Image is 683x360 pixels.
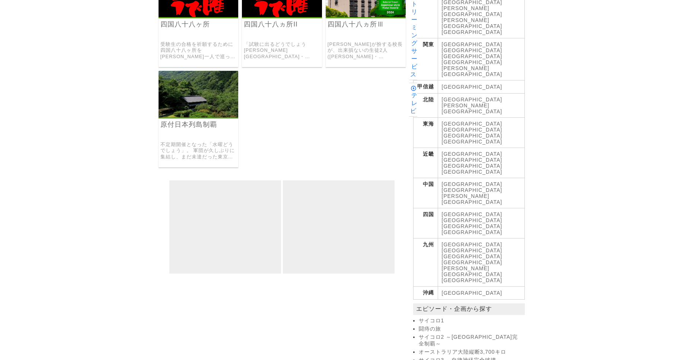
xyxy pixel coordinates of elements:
a: [GEOGRAPHIC_DATA] [442,211,502,217]
a: 不定期開催となった「水曜どうでしょう」。 軍団が久しぶりに集結し、まだ未達だった東京〜[GEOGRAPHIC_DATA]までを原付で横断した原付企画。 [160,142,237,160]
a: 四国八十八ヵ所II [244,20,320,29]
a: [GEOGRAPHIC_DATA] [442,139,502,145]
a: オーストラリア大陸縦断3,700キロ [419,349,523,356]
a: [GEOGRAPHIC_DATA] [442,223,502,229]
a: [GEOGRAPHIC_DATA] [442,169,502,175]
a: 闘痔の旅 [419,326,523,332]
p: エピソード・企画から探す [413,303,525,315]
a: [GEOGRAPHIC_DATA] [442,290,502,296]
th: 東海 [413,118,438,148]
a: [GEOGRAPHIC_DATA] [442,157,502,163]
th: 九州 [413,239,438,287]
th: 近畿 [413,148,438,178]
img: 水曜どうでしょう 原付日本列島制覇 [159,71,239,117]
a: 水曜どうでしょう 四国八十八ヵ所II [242,12,322,18]
a: 水曜どうでしょう 四国八十八ヵ所完全巡拝Ⅲ [326,12,406,18]
th: 四国 [413,208,438,239]
th: 沖縄 [413,287,438,300]
a: [PERSON_NAME][GEOGRAPHIC_DATA] [442,193,502,205]
a: [GEOGRAPHIC_DATA] [442,151,502,157]
a: [GEOGRAPHIC_DATA] [442,127,502,133]
a: [PERSON_NAME]が扮する校長が、出来損ないの生徒2人([PERSON_NAME]・[PERSON_NAME])を引き連れて、大学受験必勝を祈願して四国八十八ヶ所を巡拝した旅。 [328,41,404,60]
a: 水曜どうでしょう 原付日本列島制覇 [159,112,239,119]
a: [GEOGRAPHIC_DATA] [442,277,502,283]
a: 四国八十八ヵ所Ⅲ [328,20,404,29]
a: サイコロ2 ～[GEOGRAPHIC_DATA]完全制覇～ [419,334,523,347]
a: [GEOGRAPHIC_DATA] [442,253,502,259]
span: テレビ [410,92,418,114]
a: [GEOGRAPHIC_DATA] [442,229,502,235]
a: サイコロ1 [419,318,523,324]
th: 中国 [413,178,438,208]
a: 水曜どうでしょう 四国八十八ヶ所 [159,12,239,18]
a: [GEOGRAPHIC_DATA] [442,247,502,253]
a: [GEOGRAPHIC_DATA] [442,84,502,90]
a: [PERSON_NAME][GEOGRAPHIC_DATA] [442,265,502,277]
a: [GEOGRAPHIC_DATA] [442,163,502,169]
th: 甲信越 [413,80,438,94]
a: [GEOGRAPHIC_DATA] [442,181,502,187]
iframe: Advertisement [283,180,395,274]
a: 受験生の合格を祈願するために四国八十八ヶ所を[PERSON_NAME]一人で巡った企画。 [160,41,237,60]
a: [GEOGRAPHIC_DATA] [442,187,502,193]
a: [GEOGRAPHIC_DATA] [442,133,502,139]
a: 四国八十八ヶ所 [160,20,237,29]
a: 「試験に出るどうでしょう[PERSON_NAME][GEOGRAPHIC_DATA]・[GEOGRAPHIC_DATA]」で生徒の[PERSON_NAME]が満点を取れなかった全責任を負ったどう... [244,41,320,60]
a: [GEOGRAPHIC_DATA] [442,121,502,127]
a: [GEOGRAPHIC_DATA] [442,241,502,247]
a: [GEOGRAPHIC_DATA] [442,217,502,223]
div: テレビ [409,83,417,117]
th: 北陸 [413,94,438,118]
a: [GEOGRAPHIC_DATA] [442,97,502,102]
a: 原付日本列島制覇 [160,120,237,129]
a: [GEOGRAPHIC_DATA] [442,259,502,265]
iframe: Advertisement [169,180,281,274]
a: [PERSON_NAME][GEOGRAPHIC_DATA] [442,102,502,114]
